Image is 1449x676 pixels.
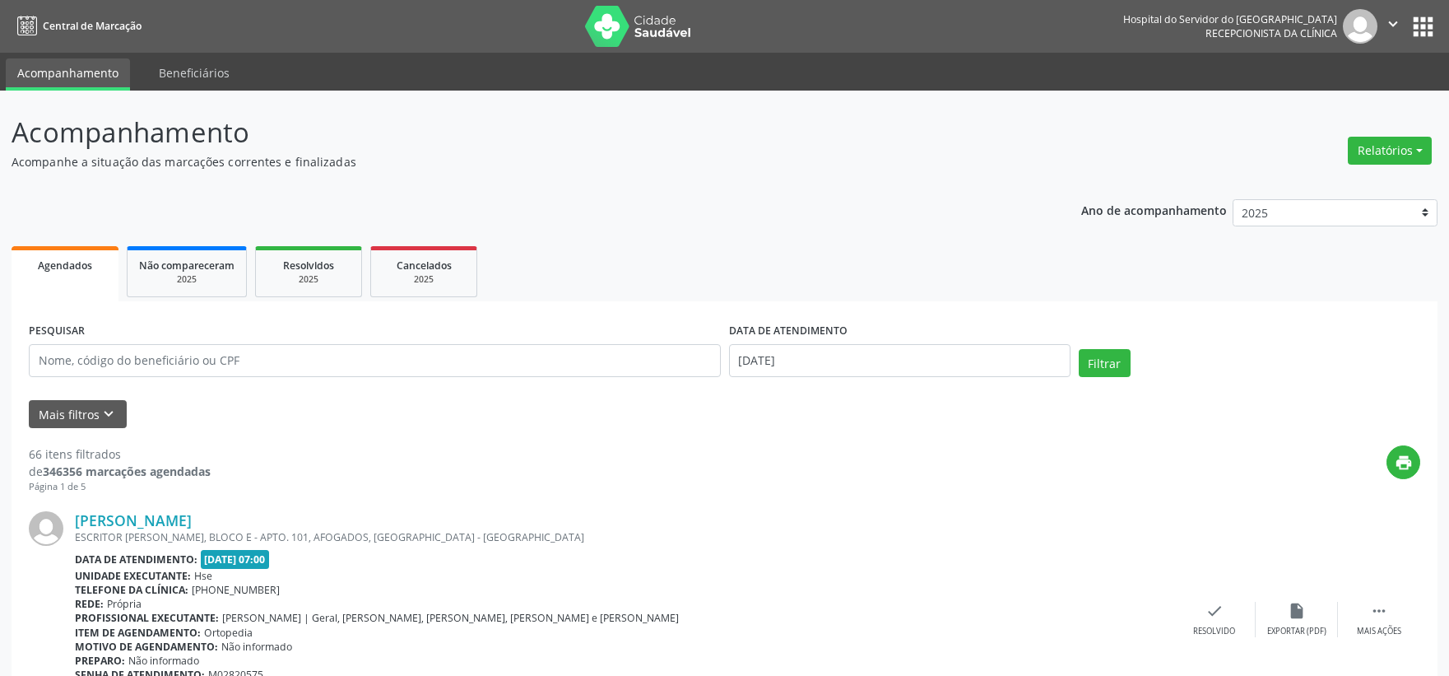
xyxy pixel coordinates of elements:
[12,112,1010,153] p: Acompanhamento
[38,259,92,273] span: Agendados
[75,552,197,566] b: Data de atendimento:
[12,12,142,40] a: Central de Marcação
[1123,12,1337,26] div: Hospital do Servidor do [GEOGRAPHIC_DATA]
[29,344,721,377] input: Nome, código do beneficiário ou CPF
[729,319,848,344] label: DATA DE ATENDIMENTO
[1370,602,1388,620] i: 
[75,597,104,611] b: Rede:
[43,19,142,33] span: Central de Marcação
[1081,199,1227,220] p: Ano de acompanhamento
[29,400,127,429] button: Mais filtroskeyboard_arrow_down
[1384,15,1402,33] i: 
[75,583,188,597] b: Telefone da clínica:
[128,654,199,668] span: Não informado
[221,640,292,654] span: Não informado
[201,550,270,569] span: [DATE] 07:00
[283,259,334,273] span: Resolvidos
[29,511,63,546] img: img
[1343,9,1377,44] img: img
[267,273,350,286] div: 2025
[383,273,465,286] div: 2025
[1193,626,1235,637] div: Resolvido
[729,344,1070,377] input: Selecione um intervalo
[75,530,1173,544] div: ESCRITOR [PERSON_NAME], BLOCO E - APTO. 101, AFOGADOS, [GEOGRAPHIC_DATA] - [GEOGRAPHIC_DATA]
[1409,12,1437,41] button: apps
[139,273,235,286] div: 2025
[75,640,218,654] b: Motivo de agendamento:
[194,569,212,583] span: Hse
[75,511,192,529] a: [PERSON_NAME]
[29,463,211,480] div: de
[1205,602,1224,620] i: check
[1079,349,1131,377] button: Filtrar
[1348,137,1432,165] button: Relatórios
[29,480,211,494] div: Página 1 de 5
[1288,602,1306,620] i: insert_drive_file
[100,405,118,423] i: keyboard_arrow_down
[43,464,211,479] strong: 346356 marcações agendadas
[75,569,191,583] b: Unidade executante:
[147,58,241,87] a: Beneficiários
[1395,454,1413,472] i: print
[139,259,235,273] span: Não compareceram
[12,153,1010,170] p: Acompanhe a situação das marcações correntes e finalizadas
[1386,445,1420,479] button: print
[1205,26,1337,40] span: Recepcionista da clínica
[1377,9,1409,44] button: 
[29,319,85,344] label: PESQUISAR
[75,611,219,625] b: Profissional executante:
[1357,626,1401,637] div: Mais ações
[397,259,452,273] span: Cancelados
[192,583,280,597] span: [PHONE_NUMBER]
[75,626,201,640] b: Item de agendamento:
[6,58,130,91] a: Acompanhamento
[204,626,253,640] span: Ortopedia
[1267,626,1326,637] div: Exportar (PDF)
[29,445,211,463] div: 66 itens filtrados
[222,611,679,625] span: [PERSON_NAME] | Geral, [PERSON_NAME], [PERSON_NAME], [PERSON_NAME] e [PERSON_NAME]
[75,654,125,668] b: Preparo:
[107,597,142,611] span: Própria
